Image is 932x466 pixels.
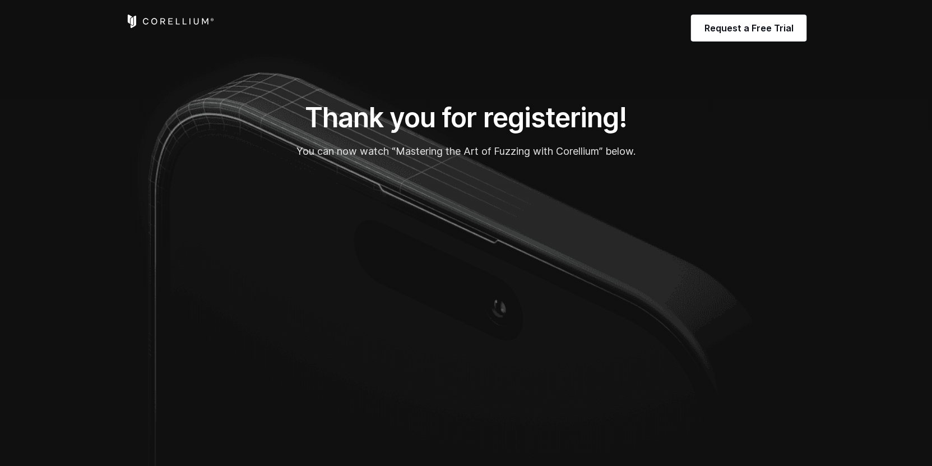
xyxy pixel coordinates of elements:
a: Corellium Home [126,15,215,28]
iframe: HubSpot Video [214,168,718,451]
a: Request a Free Trial [691,15,807,41]
p: You can now watch “Mastering the Art of Fuzzing with Corellium” below. [214,144,718,159]
span: Request a Free Trial [704,21,794,35]
h1: Thank you for registering! [214,101,718,135]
